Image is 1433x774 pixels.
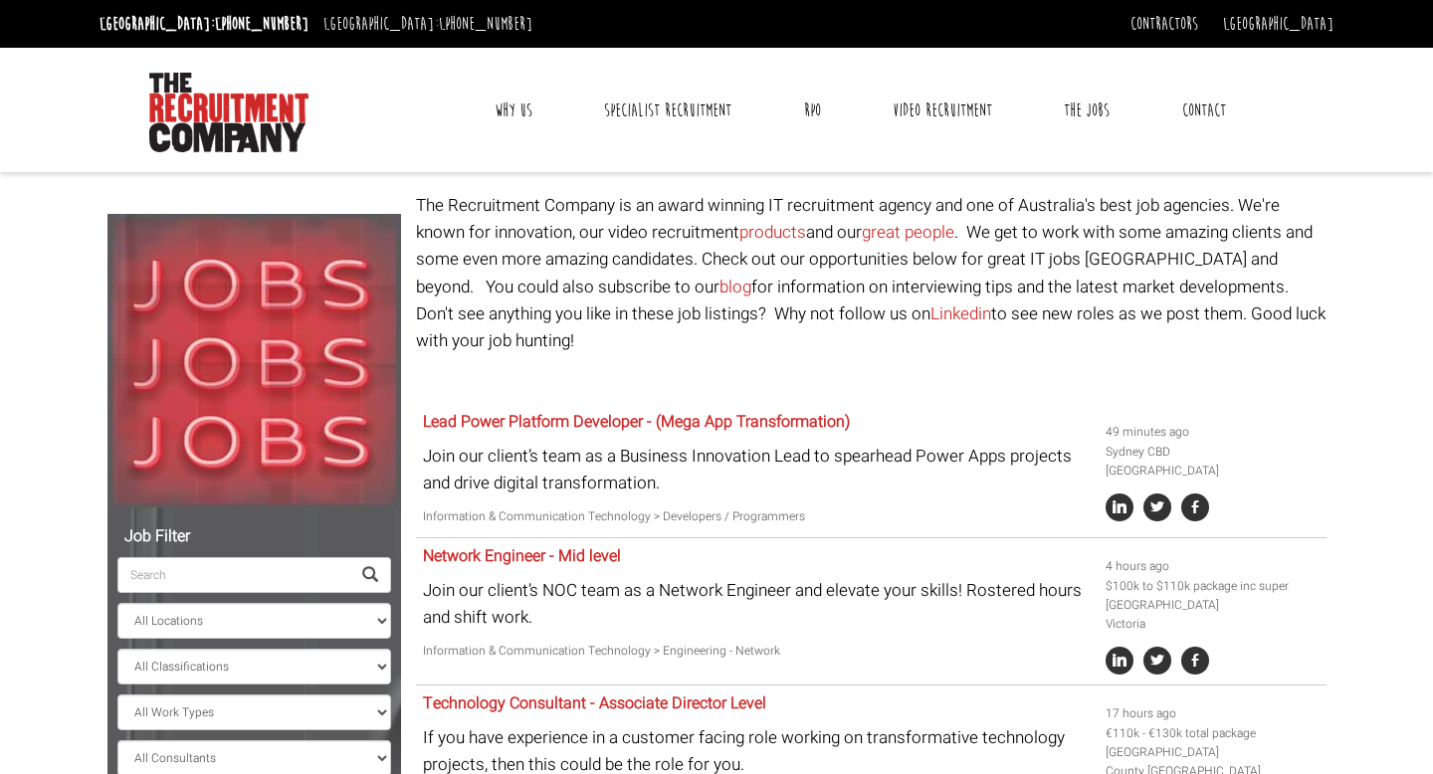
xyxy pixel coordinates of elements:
[117,557,350,593] input: Search
[416,192,1327,354] p: The Recruitment Company is an award winning IT recruitment agency and one of Australia's best job...
[1167,86,1241,135] a: Contact
[439,13,532,35] a: [PHONE_NUMBER]
[480,86,547,135] a: Why Us
[215,13,308,35] a: [PHONE_NUMBER]
[423,410,850,434] a: Lead Power Platform Developer - (Mega App Transformation)
[1130,13,1198,35] a: Contractors
[862,220,954,245] a: great people
[117,528,391,546] h5: Job Filter
[930,301,991,326] a: Linkedin
[149,73,308,152] img: The Recruitment Company
[1106,423,1319,442] li: 49 minutes ago
[1049,86,1125,135] a: The Jobs
[739,220,806,245] a: products
[95,8,313,40] li: [GEOGRAPHIC_DATA]:
[589,86,746,135] a: Specialist Recruitment
[719,275,751,299] a: blog
[1223,13,1333,35] a: [GEOGRAPHIC_DATA]
[878,86,1007,135] a: Video Recruitment
[318,8,537,40] li: [GEOGRAPHIC_DATA]:
[789,86,836,135] a: RPO
[107,214,401,507] img: Jobs, Jobs, Jobs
